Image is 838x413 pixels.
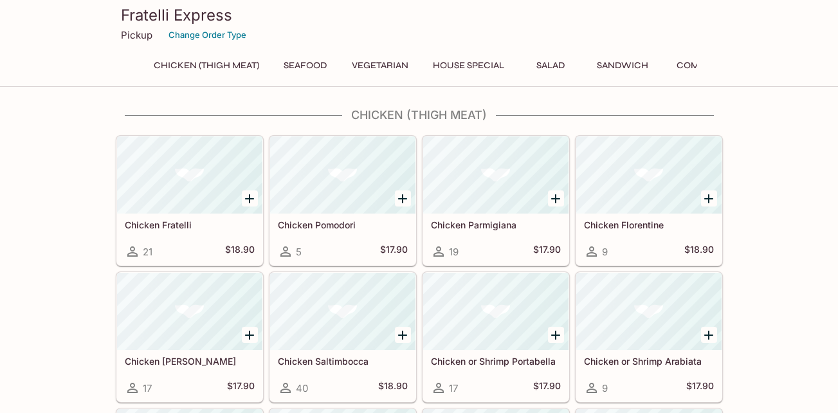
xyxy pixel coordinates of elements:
[423,273,569,350] div: Chicken or Shrimp Portabella
[143,382,152,394] span: 17
[548,327,564,343] button: Add Chicken or Shrimp Portabella
[666,57,724,75] button: Combo
[576,273,722,350] div: Chicken or Shrimp Arabiata
[423,272,569,402] a: Chicken or Shrimp Portabella17$17.90
[576,272,722,402] a: Chicken or Shrimp Arabiata9$17.90
[121,29,152,41] p: Pickup
[121,5,718,25] h3: Fratelli Express
[116,136,263,266] a: Chicken Fratelli21$18.90
[116,272,263,402] a: Chicken [PERSON_NAME]17$17.90
[548,190,564,206] button: Add Chicken Parmigiana
[686,380,714,396] h5: $17.90
[116,108,723,122] h4: Chicken (Thigh Meat)
[449,382,458,394] span: 17
[395,327,411,343] button: Add Chicken Saltimbocca
[147,57,266,75] button: Chicken (Thigh Meat)
[278,219,408,230] h5: Chicken Pomodori
[426,57,511,75] button: House Special
[269,272,416,402] a: Chicken Saltimbocca40$18.90
[576,136,722,214] div: Chicken Florentine
[701,327,717,343] button: Add Chicken or Shrimp Arabiata
[296,382,308,394] span: 40
[227,380,255,396] h5: $17.90
[278,356,408,367] h5: Chicken Saltimbocca
[277,57,334,75] button: Seafood
[701,190,717,206] button: Add Chicken Florentine
[125,356,255,367] h5: Chicken [PERSON_NAME]
[117,273,262,350] div: Chicken Basilio
[345,57,415,75] button: Vegetarian
[395,190,411,206] button: Add Chicken Pomodori
[602,246,608,258] span: 9
[576,136,722,266] a: Chicken Florentine9$18.90
[163,25,252,45] button: Change Order Type
[270,273,415,350] div: Chicken Saltimbocca
[431,219,561,230] h5: Chicken Parmigiana
[225,244,255,259] h5: $18.90
[584,356,714,367] h5: Chicken or Shrimp Arabiata
[423,136,569,266] a: Chicken Parmigiana19$17.90
[431,356,561,367] h5: Chicken or Shrimp Portabella
[242,190,258,206] button: Add Chicken Fratelli
[602,382,608,394] span: 9
[117,136,262,214] div: Chicken Fratelli
[143,246,152,258] span: 21
[378,380,408,396] h5: $18.90
[270,136,415,214] div: Chicken Pomodori
[449,246,459,258] span: 19
[522,57,579,75] button: Salad
[590,57,655,75] button: Sandwich
[380,244,408,259] h5: $17.90
[533,380,561,396] h5: $17.90
[423,136,569,214] div: Chicken Parmigiana
[684,244,714,259] h5: $18.90
[584,219,714,230] h5: Chicken Florentine
[242,327,258,343] button: Add Chicken Basilio
[296,246,302,258] span: 5
[125,219,255,230] h5: Chicken Fratelli
[533,244,561,259] h5: $17.90
[269,136,416,266] a: Chicken Pomodori5$17.90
